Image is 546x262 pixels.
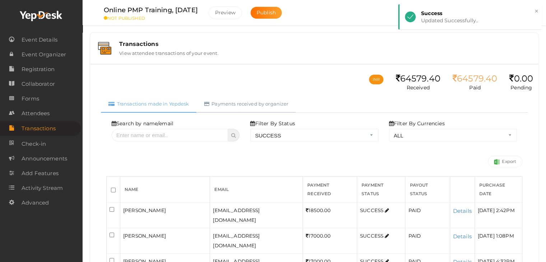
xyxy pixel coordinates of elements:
div: Updated Successfully.. [421,17,536,24]
span: Event Organizer [22,47,66,62]
p: Pending [509,84,533,91]
span: Edit Status [385,234,389,239]
button: Publish [251,7,282,19]
label: Filter By Currencies [389,120,445,127]
a: Transactions View attendee transactions of your event. [94,51,535,57]
label: Search by name/email [112,120,173,127]
p: Paid [453,84,497,91]
a: Transactions made in Yepdesk [101,95,197,113]
td: PAID [405,202,450,228]
span: SUCCESS [360,233,383,239]
span: Announcements [22,151,67,166]
span: Advanced [22,196,49,210]
label: Online PMP Training, [DATE] [104,5,198,15]
span: [EMAIL_ADDRESS][DOMAIN_NAME] [213,207,260,223]
th: Payment Received [303,176,357,202]
img: bank-details.svg [98,42,111,55]
th: Payout Status [405,176,450,202]
p: Received [396,84,440,91]
a: Details [453,207,472,214]
label: View attendee transactions of your event. [119,47,219,56]
small: NOT PUBLISHED [104,15,198,21]
button: INR [369,75,383,84]
span: Registration [22,62,55,76]
th: Name [120,176,210,202]
th: Payment Status [357,176,405,202]
span: [EMAIL_ADDRESS][DOMAIN_NAME] [213,233,260,248]
th: Email [210,176,303,202]
th: Purchase Date [475,176,522,202]
span: 18500.00 [306,207,331,213]
span: [PERSON_NAME] [123,207,166,213]
input: Enter name or email.. [112,129,228,141]
span: [DATE] 1:08PM [478,233,514,239]
td: PAID [405,228,450,253]
span: Check-in [22,137,46,151]
div: Success [421,10,536,17]
button: × [534,7,539,15]
span: Activity Stream [22,181,63,195]
span: [PERSON_NAME] [123,233,166,239]
span: Attendees [22,106,50,121]
div: 0.00 [509,74,533,84]
a: Export [488,156,522,167]
div: 64579.40 [453,74,497,84]
a: Details [453,233,472,240]
span: Forms [22,92,39,106]
span: [DATE] 2:42PM [478,207,515,213]
span: Event Details [22,33,57,47]
span: Transactions [22,121,56,136]
span: SUCCESS [360,207,383,213]
div: Transactions [119,41,531,47]
div: 64579.40 [396,74,440,84]
span: Edit Status [385,208,389,213]
span: Add Features [22,166,59,181]
img: Success [494,159,500,165]
button: Preview [209,6,242,19]
span: 17000.00 [306,233,331,239]
a: Payments received by organizer [197,95,296,113]
span: Publish [257,9,276,16]
span: Collaborator [22,77,55,91]
label: Filter By Status [250,120,295,127]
